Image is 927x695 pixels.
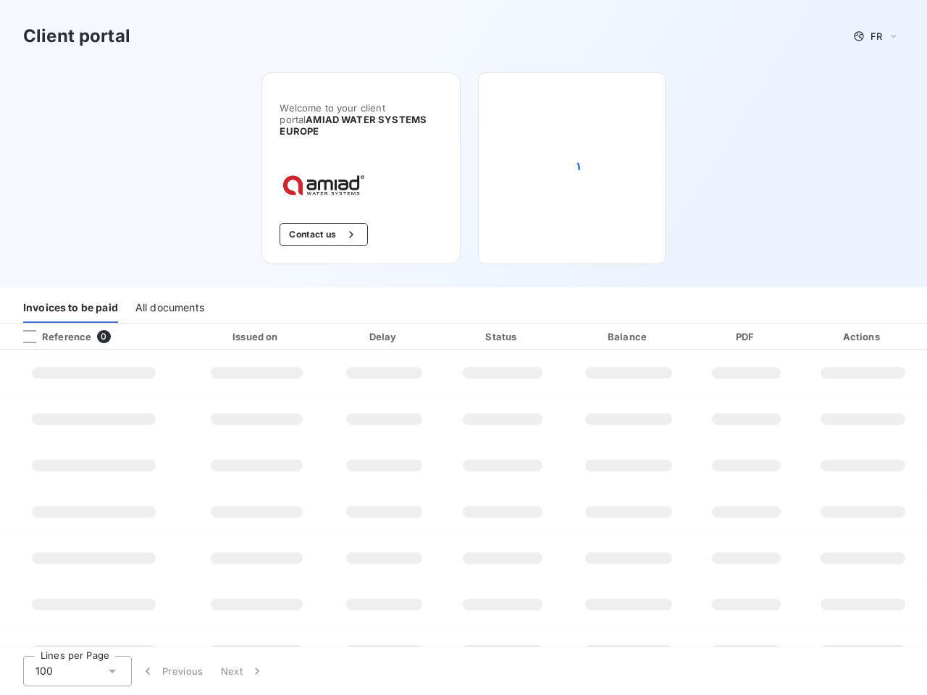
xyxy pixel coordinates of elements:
div: Invoices to be paid [23,292,118,323]
div: PDF [697,329,796,344]
span: 100 [35,664,53,678]
h3: Client portal [23,23,130,49]
div: Reference [12,330,91,343]
img: Company logo [280,172,372,200]
div: All documents [135,292,204,323]
span: 0 [97,330,110,343]
div: Issued on [190,329,323,344]
div: Actions [801,329,924,344]
span: AMIAD WATER SYSTEMS EUROPE [280,114,427,137]
button: Next [212,656,273,686]
span: FR [871,30,882,42]
div: Delay [330,329,440,344]
button: Previous [132,656,212,686]
button: Contact us [280,223,367,246]
span: Welcome to your client portal [280,102,442,137]
div: Status [445,329,561,344]
div: Balance [566,329,691,344]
